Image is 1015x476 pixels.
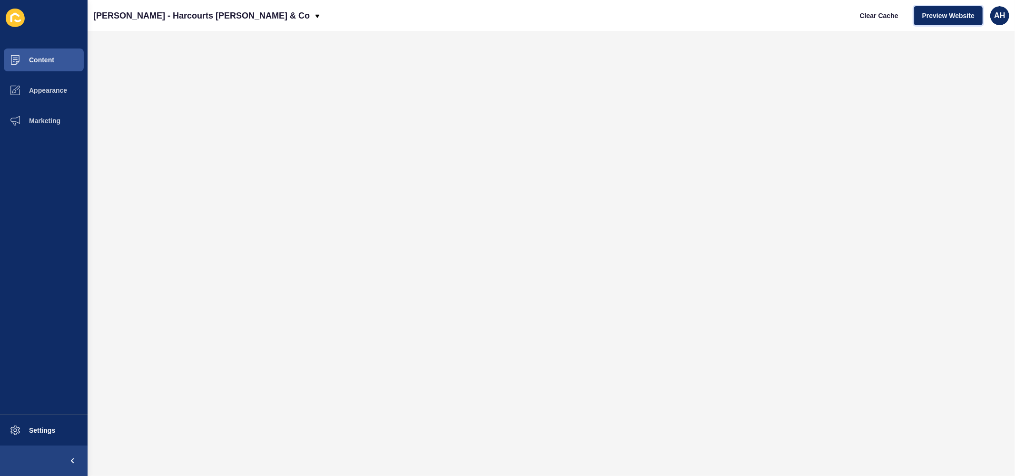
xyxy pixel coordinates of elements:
[852,6,907,25] button: Clear Cache
[93,4,310,28] p: [PERSON_NAME] - Harcourts [PERSON_NAME] & Co
[922,11,975,20] span: Preview Website
[914,6,983,25] button: Preview Website
[860,11,898,20] span: Clear Cache
[994,11,1005,20] span: AH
